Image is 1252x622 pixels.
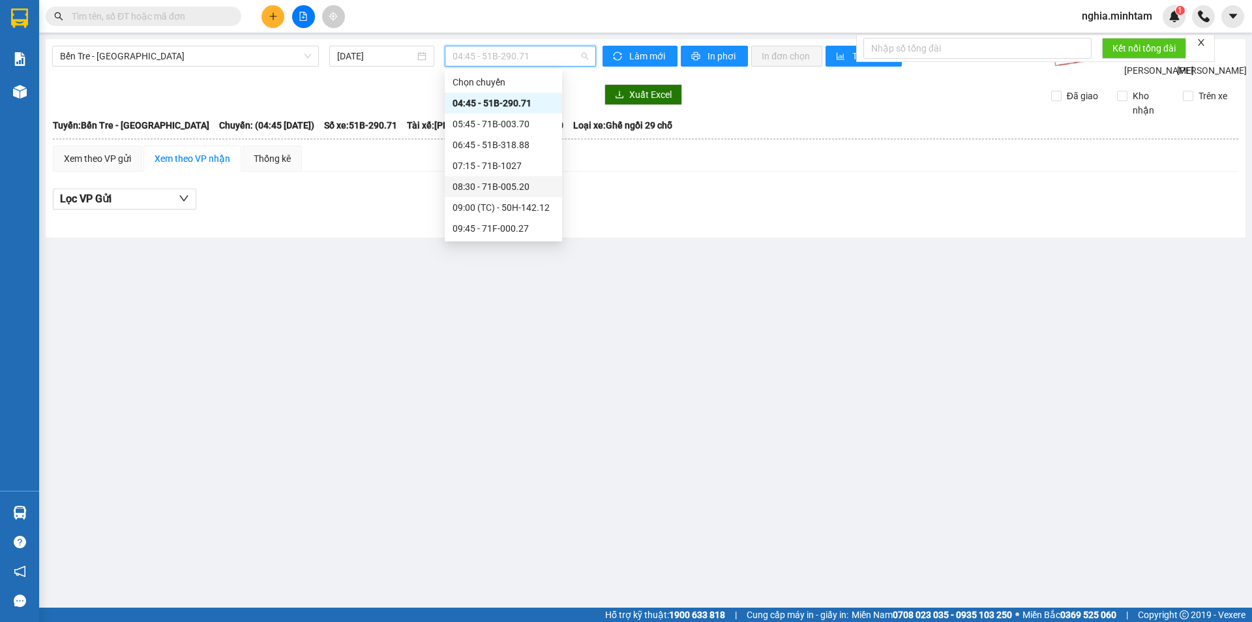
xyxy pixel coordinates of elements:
[453,46,588,66] span: 04:45 - 51B-290.71
[64,151,131,166] div: Xem theo VP gửi
[669,610,725,620] strong: 1900 633 818
[11,8,28,28] img: logo-vxr
[1227,10,1239,22] span: caret-down
[613,52,624,62] span: sync
[1126,608,1128,622] span: |
[863,38,1092,59] input: Nhập số tổng đài
[1193,89,1232,103] span: Trên xe
[1112,41,1176,55] span: Kết nối tổng đài
[1178,6,1182,15] span: 1
[14,536,26,548] span: question-circle
[261,5,284,28] button: plus
[72,9,226,23] input: Tìm tên, số ĐT hoặc mã đơn
[54,12,63,21] span: search
[1102,38,1186,59] button: Kết nối tổng đài
[53,120,209,131] b: Tuyến: Bến Tre - [GEOGRAPHIC_DATA]
[14,595,26,607] span: message
[292,5,315,28] button: file-add
[324,118,397,132] span: Số xe: 51B-290.71
[453,138,554,152] div: 06:45 - 51B-318.88
[603,46,678,67] button: syncLàm mới
[13,85,27,99] img: warehouse-icon
[893,610,1012,620] strong: 0708 023 035 - 0935 103 250
[629,49,667,63] span: Làm mới
[453,179,554,194] div: 08:30 - 71B-005.20
[337,49,415,63] input: 14/10/2025
[299,12,308,21] span: file-add
[1015,612,1019,617] span: ⚪️
[1176,6,1185,15] sup: 1
[60,46,311,66] span: Bến Tre - Sài Gòn
[453,159,554,173] div: 07:15 - 71B-1027
[1127,89,1173,117] span: Kho nhận
[453,117,554,131] div: 05:45 - 71B-003.70
[1180,610,1189,619] span: copyright
[852,608,1012,622] span: Miền Nam
[1198,10,1210,22] img: phone-icon
[604,84,682,105] button: downloadXuất Excel
[13,52,27,66] img: solution-icon
[1071,8,1163,24] span: nghia.minhtam
[826,46,902,67] button: bar-chartThống kê
[708,49,738,63] span: In phơi
[269,12,278,21] span: plus
[445,72,562,93] div: Chọn chuyến
[329,12,338,21] span: aim
[691,52,702,62] span: printer
[1221,5,1244,28] button: caret-down
[453,200,554,215] div: 09:00 (TC) - 50H-142.12
[735,608,737,622] span: |
[836,52,847,62] span: bar-chart
[573,118,672,132] span: Loại xe: Ghế ngồi 29 chỗ
[453,75,554,89] div: Chọn chuyến
[14,565,26,578] span: notification
[1062,89,1103,103] span: Đã giao
[407,118,563,132] span: Tài xế: [PERSON_NAME] - 0397840190
[747,608,848,622] span: Cung cấp máy in - giấy in:
[179,193,189,204] span: down
[1022,608,1116,622] span: Miền Bắc
[322,5,345,28] button: aim
[1197,38,1206,47] span: close
[13,506,27,520] img: warehouse-icon
[254,151,291,166] div: Thống kê
[453,96,554,110] div: 04:45 - 51B-290.71
[751,46,822,67] button: In đơn chọn
[1169,10,1180,22] img: icon-new-feature
[60,191,112,207] span: Lọc VP Gửi
[681,46,748,67] button: printerIn phơi
[1060,610,1116,620] strong: 0369 525 060
[453,221,554,236] div: 09:45 - 71F-000.27
[219,118,314,132] span: Chuyến: (04:45 [DATE])
[155,151,230,166] div: Xem theo VP nhận
[605,608,725,622] span: Hỗ trợ kỹ thuật:
[53,189,196,210] button: Lọc VP Gửi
